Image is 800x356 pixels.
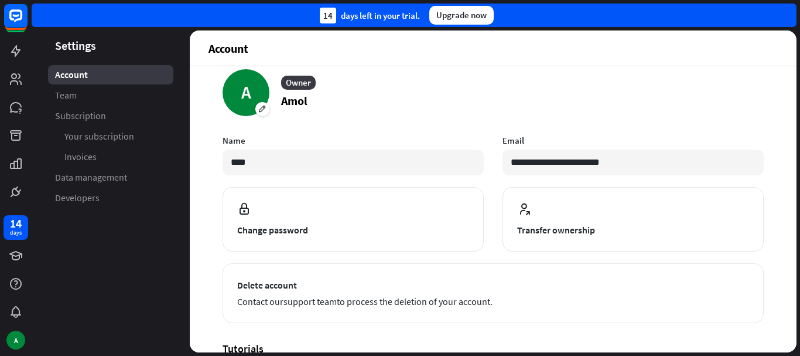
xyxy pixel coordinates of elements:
[48,86,173,105] a: Team
[64,130,134,143] span: Your subscription
[237,223,469,237] span: Change password
[55,171,127,184] span: Data management
[55,69,88,81] span: Account
[10,229,22,237] div: days
[237,278,749,292] span: Delete account
[223,187,484,252] button: Change password
[502,187,764,252] button: Transfer ownership
[55,89,77,101] span: Team
[32,38,190,53] header: Settings
[4,215,28,240] a: 14 days
[223,135,484,146] label: Name
[281,92,316,110] p: Amol
[283,296,337,307] a: support team
[48,147,173,167] a: Invoices
[48,106,173,126] a: Subscription
[517,223,749,237] span: Transfer ownership
[55,192,100,204] span: Developers
[502,135,764,146] label: Email
[223,342,764,355] h4: Tutorials
[429,6,494,25] div: Upgrade now
[237,294,749,308] span: Contact our to process the deletion of your account.
[48,127,173,146] a: Your subscription
[48,188,173,208] a: Developers
[223,263,764,323] button: Delete account Contact oursupport teamto process the deletion of your account.
[48,168,173,187] a: Data management
[10,218,22,229] div: 14
[320,8,336,23] div: 14
[281,76,316,90] div: Owner
[64,151,97,163] span: Invoices
[190,30,796,66] header: Account
[320,8,420,23] div: days left in your trial.
[9,5,45,40] button: Open LiveChat chat widget
[223,69,269,116] div: A
[6,331,25,350] div: A
[55,110,106,122] span: Subscription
